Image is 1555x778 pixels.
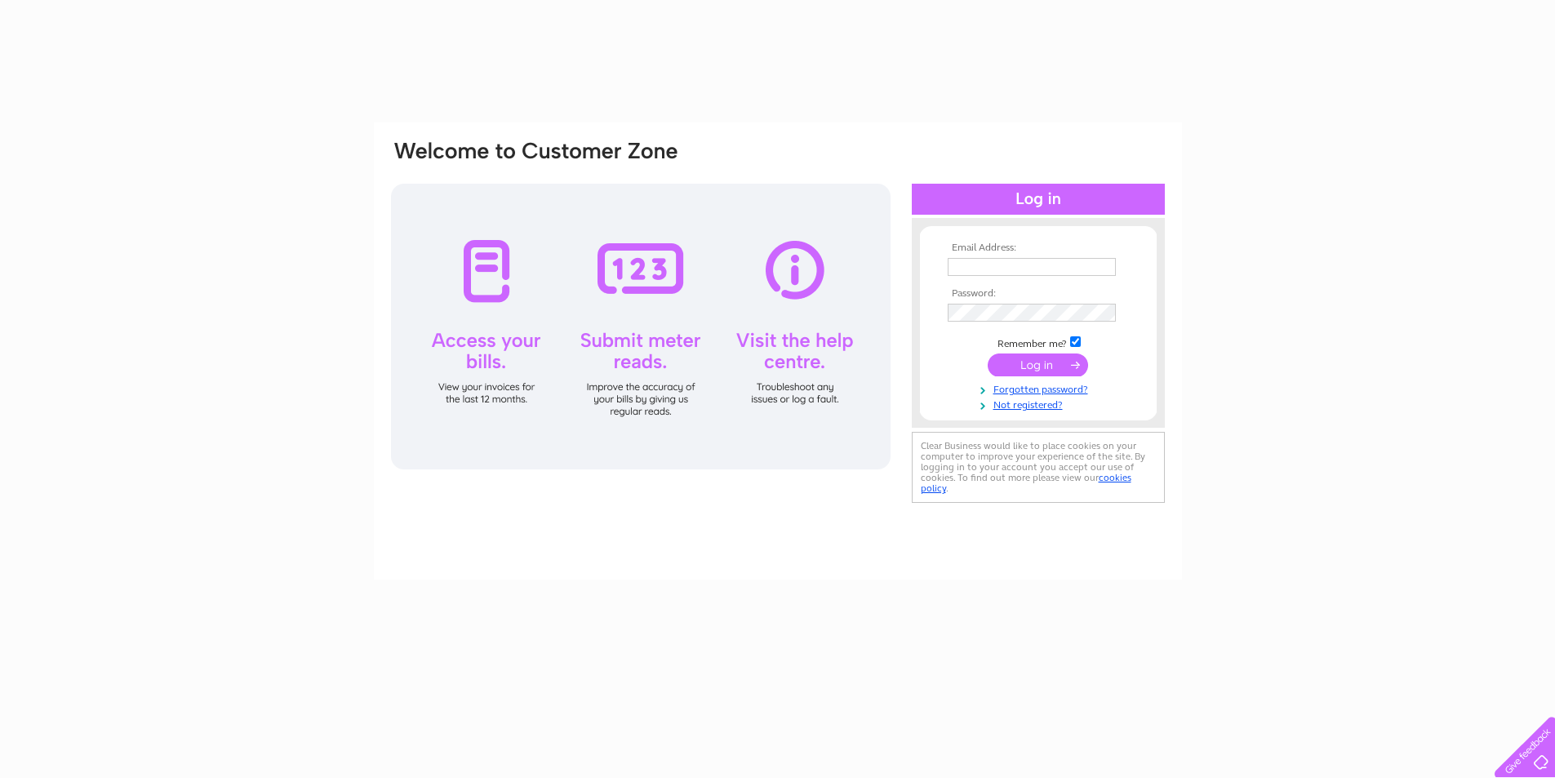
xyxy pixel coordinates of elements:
[948,380,1133,396] a: Forgotten password?
[944,288,1133,300] th: Password:
[912,432,1165,503] div: Clear Business would like to place cookies on your computer to improve your experience of the sit...
[944,242,1133,254] th: Email Address:
[948,396,1133,411] a: Not registered?
[944,334,1133,350] td: Remember me?
[921,472,1131,494] a: cookies policy
[988,353,1088,376] input: Submit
